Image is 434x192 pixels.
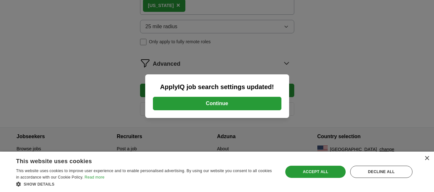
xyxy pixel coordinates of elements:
div: Close [424,156,429,161]
div: Decline all [350,166,412,178]
h2: ApplyIQ job search settings updated! [153,82,281,92]
div: This website uses cookies [16,155,259,165]
div: Show details [16,181,275,187]
button: Continue [153,97,281,110]
span: This website uses cookies to improve user experience and to enable personalised advertising. By u... [16,169,272,179]
div: Accept all [285,166,346,178]
a: Read more, opens a new window [84,175,104,179]
span: Show details [24,182,55,187]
